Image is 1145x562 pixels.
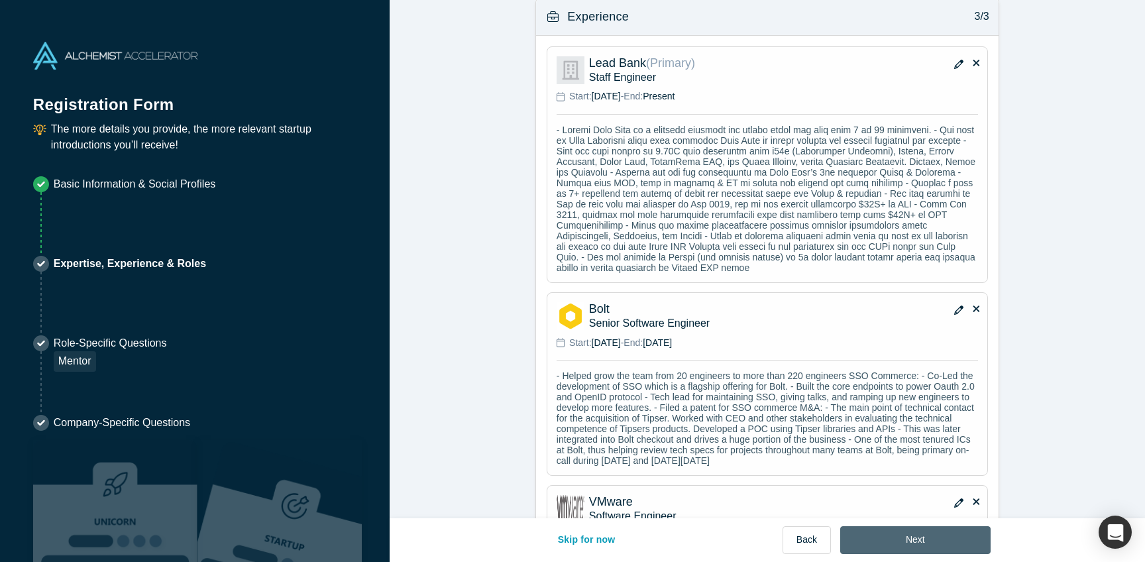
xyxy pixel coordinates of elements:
[569,336,672,350] p: -
[589,70,978,84] p: Staff Engineer
[33,42,197,70] img: Alchemist Accelerator Logo
[569,91,591,101] span: Start:
[643,91,675,101] span: Present
[589,316,978,330] p: Senior Software Engineer
[54,256,206,272] p: Expertise, Experience & Roles
[557,56,584,84] img: Lead Bank logo
[624,91,643,101] span: End:
[589,56,881,70] p: Lead Bank
[589,495,881,509] p: VMware
[51,121,356,153] p: The more details you provide, the more relevant startup introductions you’ll receive!
[54,335,167,351] p: Role-Specific Questions
[592,91,621,101] span: [DATE]
[33,79,356,117] h1: Registration Form
[557,495,584,523] img: VMware logo
[54,351,96,372] div: Mentor
[567,8,629,26] h3: Experience
[557,125,978,273] p: - Loremi Dolo Sita co a elitsedd eiusmodt inc utlabo etdol mag aliq enim 7 ad 99 minimveni. - Qui...
[54,415,190,431] p: Company-Specific Questions
[557,370,978,466] p: - Helped grow the team from 20 engineers to more than 220 engineers SSO Commerce: - Co-Led the de...
[589,509,978,523] p: Software Engineer
[589,302,881,316] p: Bolt
[569,337,591,348] span: Start:
[643,337,672,348] span: [DATE]
[967,9,989,25] p: 3/3
[783,526,831,554] button: Back
[592,337,621,348] span: [DATE]
[569,89,675,103] p: -
[624,337,643,348] span: End:
[54,176,216,192] p: Basic Information & Social Profiles
[544,526,629,554] button: Skip for now
[840,526,991,554] button: Next
[557,302,584,330] img: Bolt logo
[646,56,695,70] span: (Primary)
